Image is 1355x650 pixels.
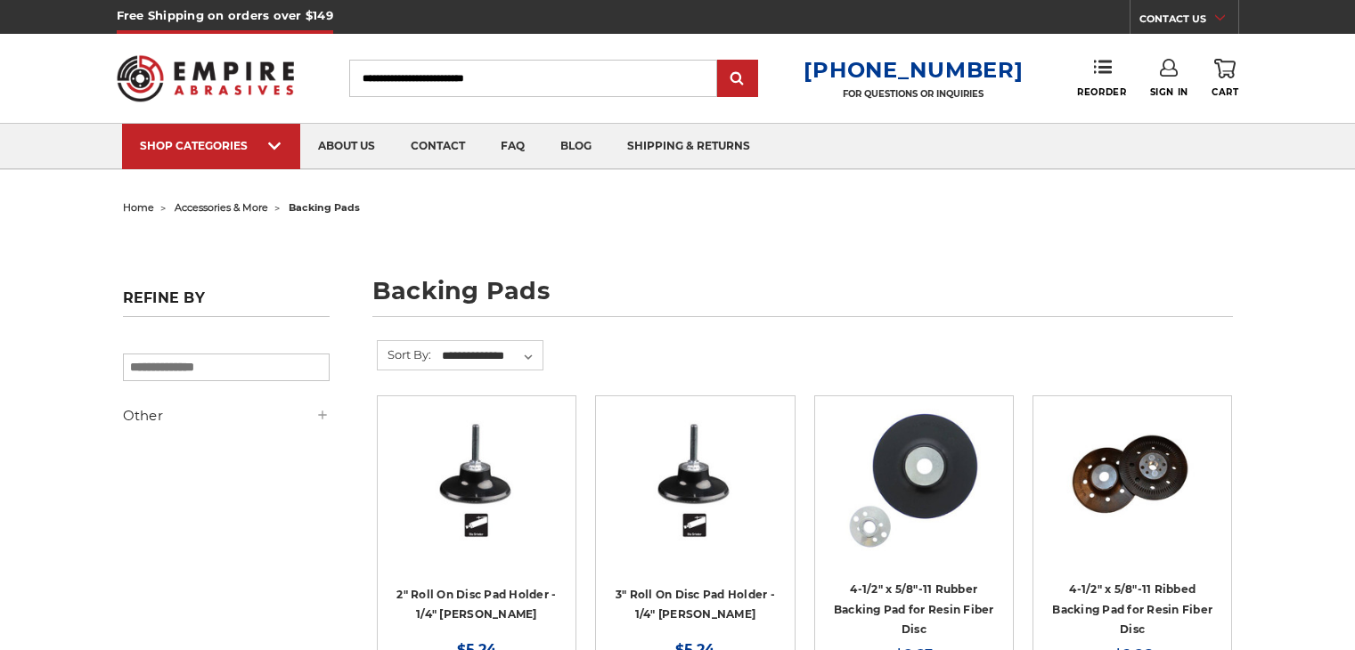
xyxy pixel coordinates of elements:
a: accessories & more [175,201,268,214]
img: 3" Roll On Disc Pad Holder - 1/4" Shank [624,409,766,551]
p: FOR QUESTIONS OR INQUIRIES [804,88,1023,100]
a: 4-1/2" Resin Fiber Disc Backing Pad Flexible Rubber [828,409,1000,581]
span: Reorder [1077,86,1126,98]
img: Empire Abrasives [117,44,295,113]
select: Sort By: [439,343,543,370]
a: Reorder [1077,59,1126,97]
label: Sort By: [378,341,431,368]
a: 3" Roll On Disc Pad Holder - 1/4" [PERSON_NAME] [616,588,775,622]
a: shipping & returns [609,124,768,169]
a: contact [393,124,483,169]
img: 2" Roll On Disc Pad Holder - 1/4" Shank [405,409,548,551]
span: Sign In [1150,86,1188,98]
span: Cart [1212,86,1238,98]
a: Cart [1212,59,1238,98]
a: 4.5 inch ribbed thermo plastic resin fiber disc backing pad [1046,409,1219,581]
span: backing pads [289,201,360,214]
h1: backing pads [372,279,1233,317]
a: home [123,201,154,214]
a: CONTACT US [1139,9,1238,34]
h5: Other [123,405,330,427]
a: blog [543,124,609,169]
img: 4.5 inch ribbed thermo plastic resin fiber disc backing pad [1061,409,1204,551]
img: 4-1/2" Resin Fiber Disc Backing Pad Flexible Rubber [843,409,985,551]
input: Submit [720,61,755,97]
a: [PHONE_NUMBER] [804,57,1023,83]
a: 2" Roll On Disc Pad Holder - 1/4" [PERSON_NAME] [396,588,556,622]
a: 3" Roll On Disc Pad Holder - 1/4" Shank [608,409,781,581]
a: about us [300,124,393,169]
a: 4-1/2" x 5/8"-11 Ribbed Backing Pad for Resin Fiber Disc [1052,582,1212,636]
div: SHOP CATEGORIES [140,139,282,152]
a: 4-1/2" x 5/8"-11 Rubber Backing Pad for Resin Fiber Disc [834,582,994,636]
a: 2" Roll On Disc Pad Holder - 1/4" Shank [390,409,563,581]
a: faq [483,124,543,169]
h5: Refine by [123,289,330,317]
